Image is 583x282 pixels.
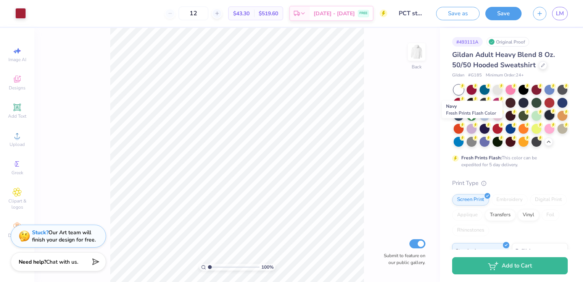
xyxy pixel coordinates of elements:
div: Transfers [485,209,515,221]
div: Screen Print [452,194,489,206]
img: Back [409,44,424,60]
div: Navy [442,101,502,118]
span: $43.30 [233,10,250,18]
span: Image AI [8,57,26,63]
span: 100 % [261,264,274,271]
div: Rhinestones [452,225,489,236]
span: Chat with us. [46,258,78,266]
div: # 493111A [452,37,483,47]
span: Designs [9,85,26,91]
strong: Stuck? [32,229,48,236]
span: [DATE] - [DATE] [314,10,355,18]
span: Gildan [452,72,464,79]
span: LM [556,9,564,18]
span: FREE [359,11,367,16]
div: Foil [541,209,559,221]
input: Untitled Design [393,6,430,21]
strong: Need help? [19,258,46,266]
strong: Fresh Prints Flash: [461,155,502,161]
div: Original Proof [486,37,529,47]
button: Save [485,7,522,20]
div: This color can be expedited for 5 day delivery. [461,154,555,168]
span: Puff Ink [515,246,531,254]
div: Our Art team will finish your design for free. [32,229,96,243]
label: Submit to feature on our public gallery. [380,252,425,266]
div: Applique [452,209,483,221]
span: Greek [11,170,23,176]
button: Save as [436,7,480,20]
span: Minimum Order: 24 + [486,72,524,79]
span: # G185 [468,72,482,79]
div: Back [412,63,422,70]
div: Vinyl [518,209,539,221]
span: Standard [456,246,476,254]
span: Gildan Adult Heavy Blend 8 Oz. 50/50 Hooded Sweatshirt [452,50,555,70]
span: Fresh Prints Flash Color [446,110,496,116]
button: Add to Cart [452,257,568,274]
input: – – [179,6,208,20]
div: Print Type [452,179,568,188]
span: $519.60 [259,10,278,18]
a: LM [552,7,568,20]
span: Decorate [8,232,26,238]
div: Digital Print [530,194,567,206]
span: Clipart & logos [4,198,31,210]
span: Add Text [8,113,26,119]
div: Embroidery [491,194,528,206]
span: Upload [10,141,25,147]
